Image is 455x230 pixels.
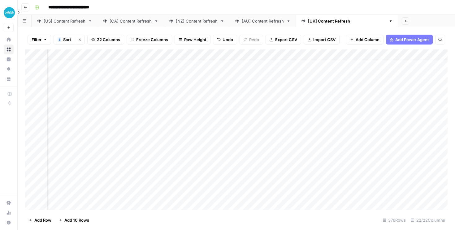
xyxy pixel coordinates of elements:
[127,35,172,45] button: Freeze Columns
[110,18,152,24] div: [CA] Content Refresh
[58,37,61,42] div: 1
[356,36,379,43] span: Add Column
[97,15,164,27] a: [CA] Content Refresh
[4,74,14,84] a: Your Data
[184,36,206,43] span: Row Height
[4,64,14,74] a: Opportunities
[346,35,383,45] button: Add Column
[176,18,218,24] div: [NZ] Content Refresh
[4,198,14,208] a: Settings
[4,35,14,45] a: Home
[32,36,41,43] span: Filter
[249,36,259,43] span: Redo
[386,35,433,45] button: Add Power Agent
[58,37,60,42] span: 1
[44,18,85,24] div: [US] Content Refresh
[240,35,263,45] button: Redo
[25,215,55,225] button: Add Row
[296,15,398,27] a: [[GEOGRAPHIC_DATA]] Content Refresh
[308,18,386,24] div: [[GEOGRAPHIC_DATA]] Content Refresh
[4,208,14,218] a: Usage
[55,215,93,225] button: Add 10 Rows
[4,54,14,64] a: Insights
[4,45,14,54] a: Browse
[4,218,14,228] button: Help + Support
[380,215,408,225] div: 376 Rows
[275,36,297,43] span: Export CSV
[97,36,120,43] span: 22 Columns
[63,36,71,43] span: Sort
[266,35,301,45] button: Export CSV
[408,215,448,225] div: 22/22 Columns
[304,35,340,45] button: Import CSV
[395,36,429,43] span: Add Power Agent
[32,15,97,27] a: [US] Content Refresh
[213,35,237,45] button: Undo
[242,18,284,24] div: [AU] Content Refresh
[28,35,51,45] button: Filter
[4,5,14,20] button: Workspace: XeroOps
[313,36,336,43] span: Import CSV
[223,36,233,43] span: Undo
[64,217,89,223] span: Add 10 Rows
[87,35,124,45] button: 22 Columns
[230,15,296,27] a: [AU] Content Refresh
[34,217,51,223] span: Add Row
[4,7,15,18] img: XeroOps Logo
[136,36,168,43] span: Freeze Columns
[164,15,230,27] a: [NZ] Content Refresh
[175,35,210,45] button: Row Height
[54,35,75,45] button: 1Sort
